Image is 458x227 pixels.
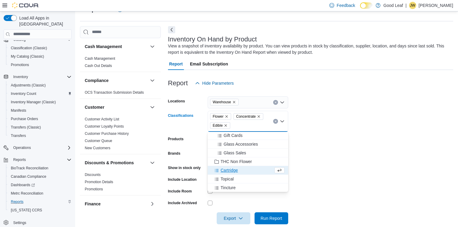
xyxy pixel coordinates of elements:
[8,82,48,89] a: Adjustments (Classic)
[202,80,234,86] span: Hide Parameters
[8,61,72,68] span: Promotions
[6,115,74,123] button: Purchase Orders
[11,208,42,213] span: [US_STATE] CCRS
[221,176,234,182] span: Topical
[8,53,72,60] span: My Catalog (Classic)
[210,99,239,105] span: Warehouse
[85,160,134,166] h3: Discounts & Promotions
[224,150,246,156] span: Glass Sales
[13,145,31,150] span: Operations
[149,159,156,166] button: Discounts & Promotions
[225,115,228,118] button: Remove Flower from selection in this group
[208,149,288,157] button: Glass Sales
[11,144,33,151] button: Operations
[1,218,74,227] button: Settings
[224,124,227,127] button: Remove Edible from selection in this group
[8,165,51,172] a: BioTrack Reconciliation
[85,104,104,110] h3: Customer
[80,89,161,98] div: Compliance
[8,181,72,189] span: Dashboards
[6,106,74,115] button: Manifests
[234,113,263,120] span: Concentrate
[11,183,35,187] span: Dashboards
[232,100,236,104] button: Remove Warehouse from selection in this group
[6,189,74,198] button: Metrc Reconciliation
[85,172,101,177] span: Discounts
[8,82,72,89] span: Adjustments (Classic)
[1,144,74,152] button: Operations
[11,166,48,171] span: BioTrack Reconciliation
[8,98,72,106] span: Inventory Manager (Classic)
[208,166,288,175] button: Cartridge
[6,61,74,69] button: Promotions
[6,198,74,206] button: Reports
[13,74,28,79] span: Inventory
[85,77,108,83] h3: Compliance
[168,201,197,205] label: Include Archived
[17,15,72,27] span: Load All Apps in [GEOGRAPHIC_DATA]
[168,99,185,104] label: Locations
[85,117,119,122] span: Customer Activity List
[11,83,46,88] span: Adjustments (Classic)
[85,146,110,150] span: New Customers
[149,77,156,84] button: Compliance
[8,124,43,131] a: Transfers (Classic)
[168,26,175,33] button: Next
[11,219,29,226] a: Settings
[168,177,197,182] label: Include Location
[85,160,148,166] button: Discounts & Promotions
[85,64,112,68] a: Cash Out Details
[85,44,122,50] h3: Cash Management
[8,190,46,197] a: Metrc Reconciliation
[11,191,43,196] span: Metrc Reconciliation
[11,174,46,179] span: Canadian Compliance
[168,165,201,170] label: Show in stock only
[168,113,194,118] label: Classifications
[6,132,74,140] button: Transfers
[11,156,28,163] button: Reports
[85,90,144,95] a: OCS Transaction Submission Details
[8,198,26,205] a: Reports
[6,181,74,189] a: Dashboards
[85,139,112,143] a: Customer Queue
[383,2,403,9] p: Good Leaf
[6,123,74,132] button: Transfers (Classic)
[11,108,26,113] span: Manifests
[85,201,101,207] h3: Finance
[13,220,26,225] span: Settings
[149,43,156,50] button: Cash Management
[8,190,72,197] span: Metrc Reconciliation
[11,91,36,96] span: Inventory Count
[6,206,74,214] button: [US_STATE] CCRS
[85,56,115,61] a: Cash Management
[85,124,124,129] a: Customer Loyalty Points
[221,167,238,173] span: Cartridge
[11,133,26,138] span: Transfers
[221,159,252,165] span: THC Non Flower
[13,157,26,162] span: Reports
[8,90,72,97] span: Inventory Count
[208,157,288,166] button: THC Non Flower
[169,58,183,70] span: Report
[6,98,74,106] button: Inventory Manager (Classic)
[210,122,230,129] span: Edible
[6,81,74,89] button: Adjustments (Classic)
[210,113,231,120] span: Flower
[85,187,103,191] a: Promotions
[149,104,156,111] button: Customer
[168,80,188,87] h3: Report
[405,2,407,9] p: |
[85,104,148,110] button: Customer
[8,173,49,180] a: Canadian Compliance
[8,115,72,123] span: Purchase Orders
[236,114,256,120] span: Concentrate
[168,43,450,56] div: View a snapshot of inventory availability by product. You can view products in stock by classific...
[80,171,161,195] div: Discounts & Promotions
[85,138,112,143] span: Customer Queue
[208,183,288,192] button: Tincture
[6,89,74,98] button: Inventory Count
[85,187,103,192] span: Promotions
